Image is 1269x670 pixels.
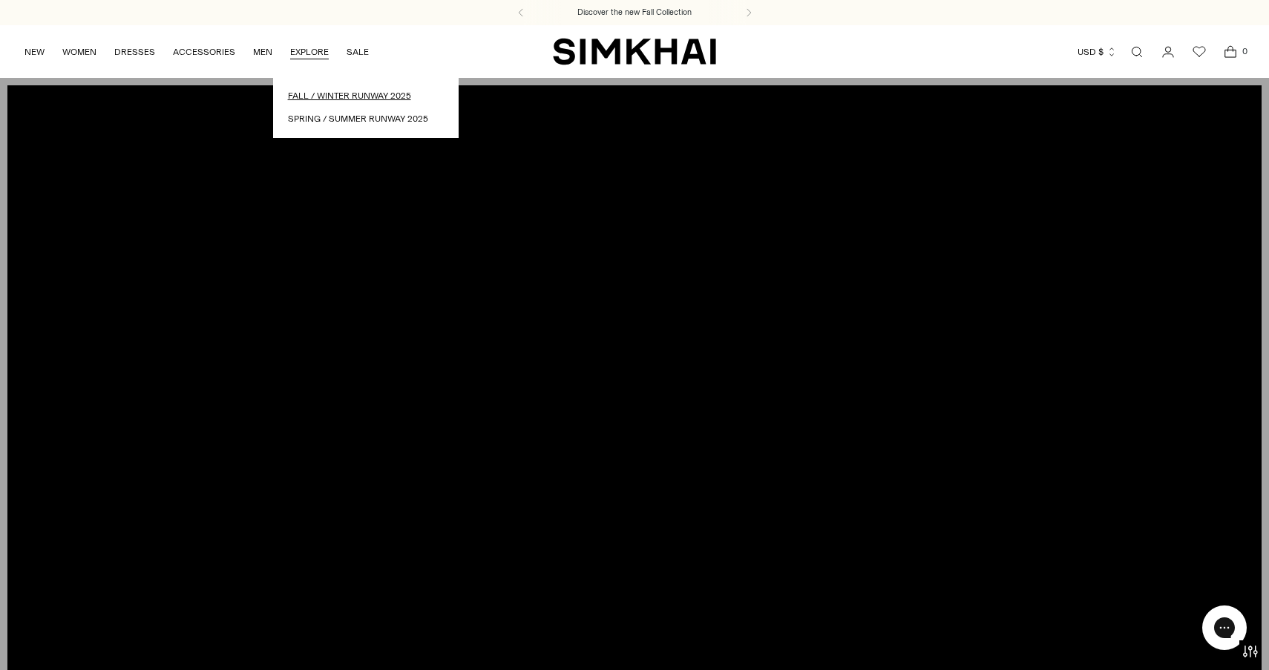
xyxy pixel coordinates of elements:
[1195,600,1254,655] iframe: Gorgias live chat messenger
[1122,37,1152,67] a: Open search modal
[1184,37,1214,67] a: Wishlist
[290,36,329,68] a: EXPLORE
[577,7,692,19] a: Discover the new Fall Collection
[62,36,96,68] a: WOMEN
[1238,45,1251,58] span: 0
[1078,36,1117,68] button: USD $
[173,36,235,68] a: ACCESSORIES
[24,36,45,68] a: NEW
[553,37,716,66] a: SIMKHAI
[253,36,272,68] a: MEN
[1153,37,1183,67] a: Go to the account page
[12,614,149,658] iframe: Sign Up via Text for Offers
[347,36,369,68] a: SALE
[114,36,155,68] a: DRESSES
[1216,37,1245,67] a: Open cart modal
